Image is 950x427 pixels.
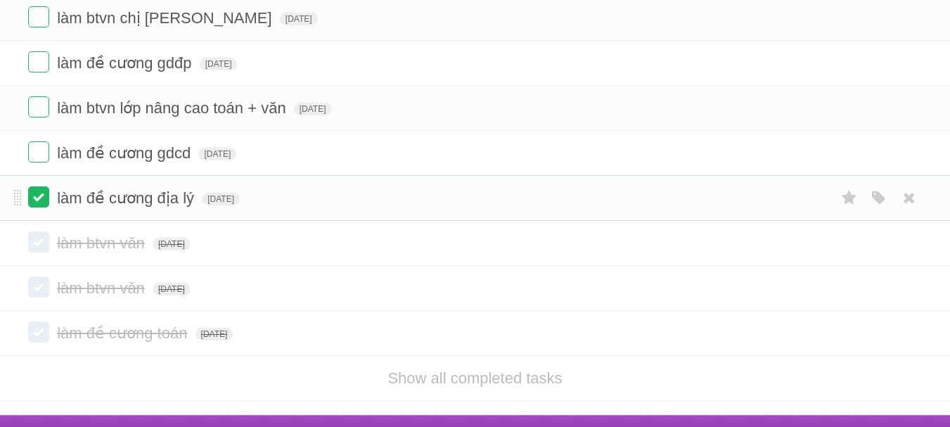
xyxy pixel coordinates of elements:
label: Done [28,141,49,162]
label: Done [28,96,49,117]
span: làm đề cương gdcd [57,144,194,162]
span: [DATE] [153,283,191,295]
span: làm btvn văn [57,279,148,297]
span: làm btvn lớp nâng cao toán + văn [57,99,290,117]
span: [DATE] [198,148,236,160]
label: Star task [836,186,863,210]
label: Done [28,276,49,298]
span: làm btvn văn [57,234,148,252]
span: [DATE] [200,58,238,70]
span: [DATE] [153,238,191,250]
label: Done [28,6,49,27]
span: làm đề cương toán [57,324,191,342]
a: Show all completed tasks [387,369,562,387]
span: làm đề cương gdđp [57,54,195,72]
span: làm đề cương địa lý [57,189,198,207]
span: [DATE] [280,13,318,25]
label: Done [28,51,49,72]
span: [DATE] [202,193,240,205]
label: Done [28,321,49,343]
span: [DATE] [195,328,233,340]
span: làm btvn chị [PERSON_NAME] [57,9,276,27]
label: Done [28,231,49,253]
span: [DATE] [294,103,332,115]
label: Done [28,186,49,208]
